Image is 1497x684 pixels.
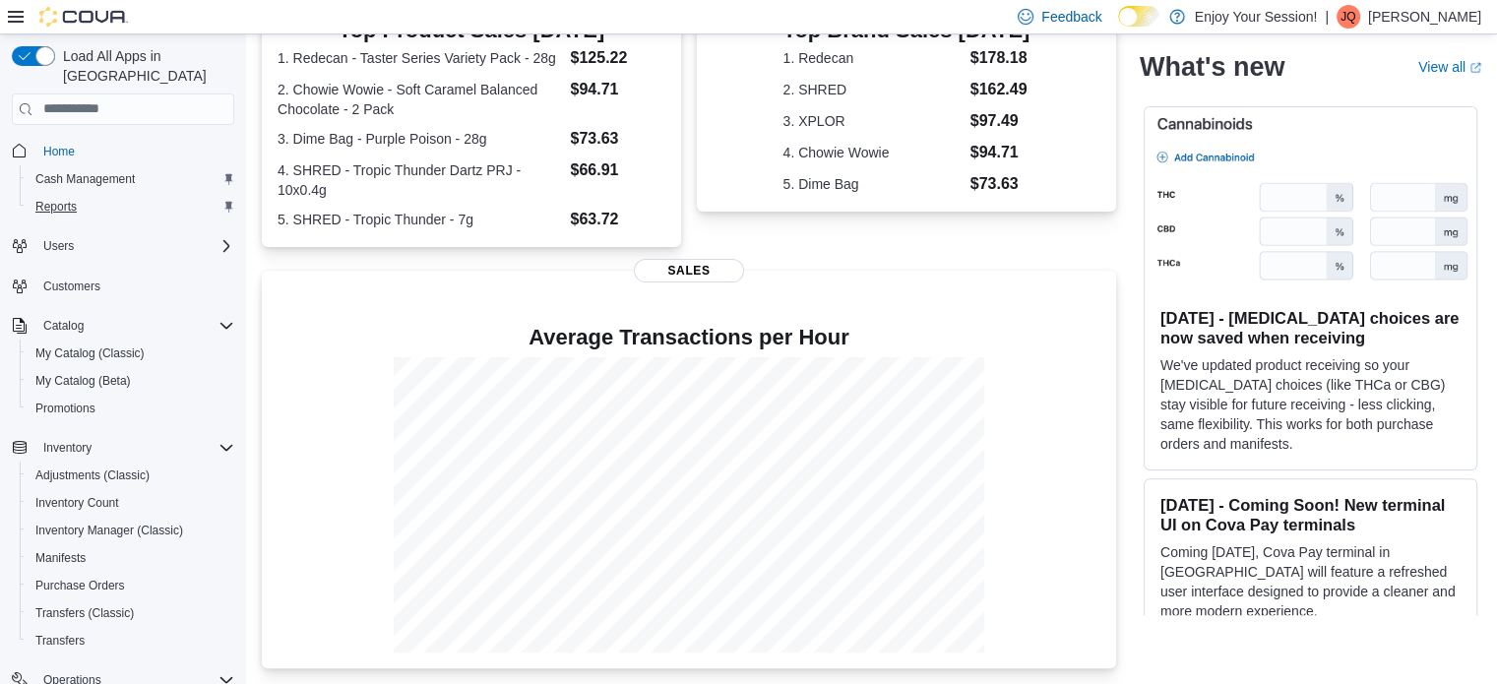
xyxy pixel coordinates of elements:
span: Inventory [35,436,234,460]
a: Purchase Orders [28,574,133,597]
p: Coming [DATE], Cova Pay terminal in [GEOGRAPHIC_DATA] will feature a refreshed user interface des... [1160,542,1461,621]
input: Dark Mode [1118,6,1159,27]
a: Reports [28,195,85,218]
span: Manifests [28,546,234,570]
button: Inventory Count [20,489,242,517]
dt: 2. Chowie Wowie - Soft Caramel Balanced Chocolate - 2 Pack [278,80,562,119]
dt: 3. XPLOR [783,111,963,131]
span: Load All Apps in [GEOGRAPHIC_DATA] [55,46,234,86]
p: [PERSON_NAME] [1368,5,1481,29]
button: Users [4,232,242,260]
span: Sales [634,259,744,282]
dd: $66.91 [570,158,664,182]
span: My Catalog (Classic) [35,345,145,361]
dt: 4. SHRED - Tropic Thunder Dartz PRJ - 10x0.4g [278,160,562,200]
span: Promotions [28,397,234,420]
button: My Catalog (Beta) [20,367,242,395]
span: JQ [1341,5,1355,29]
button: My Catalog (Classic) [20,340,242,367]
button: Home [4,137,242,165]
p: We've updated product receiving so your [MEDICAL_DATA] choices (like THCa or CBG) stay visible fo... [1160,355,1461,454]
button: Inventory Manager (Classic) [20,517,242,544]
dt: 4. Chowie Wowie [783,143,963,162]
button: Adjustments (Classic) [20,462,242,489]
dt: 2. SHRED [783,80,963,99]
dd: $125.22 [570,46,664,70]
span: Transfers (Classic) [35,605,134,621]
button: Transfers [20,627,242,654]
a: Adjustments (Classic) [28,464,157,487]
span: Catalog [35,314,234,338]
img: Cova [39,7,128,27]
button: Reports [20,193,242,220]
button: Catalog [35,314,92,338]
span: Reports [35,199,77,215]
button: Promotions [20,395,242,422]
button: Purchase Orders [20,572,242,599]
dd: $73.63 [570,127,664,151]
span: Cash Management [35,171,135,187]
button: Customers [4,272,242,300]
span: My Catalog (Beta) [28,369,234,393]
button: Users [35,234,82,258]
dd: $94.71 [570,78,664,101]
span: Users [43,238,74,254]
p: | [1325,5,1329,29]
span: Dark Mode [1118,27,1119,28]
dt: 3. Dime Bag - Purple Poison - 28g [278,129,562,149]
dt: 1. Redecan [783,48,963,68]
span: Cash Management [28,167,234,191]
span: Catalog [43,318,84,334]
button: Catalog [4,312,242,340]
dt: 1. Redecan - Taster Series Variety Pack - 28g [278,48,562,68]
span: Feedback [1041,7,1101,27]
span: Inventory [43,440,92,456]
dt: 5. SHRED - Tropic Thunder - 7g [278,210,562,229]
dt: 5. Dime Bag [783,174,963,194]
span: Inventory Count [35,495,119,511]
span: Reports [28,195,234,218]
span: Purchase Orders [28,574,234,597]
a: My Catalog (Classic) [28,342,153,365]
span: Adjustments (Classic) [35,467,150,483]
button: Cash Management [20,165,242,193]
h3: [DATE] - [MEDICAL_DATA] choices are now saved when receiving [1160,308,1461,347]
dd: $63.72 [570,208,664,231]
button: Transfers (Classic) [20,599,242,627]
dd: $162.49 [970,78,1030,101]
span: Home [35,139,234,163]
div: Jessica Quenneville [1337,5,1360,29]
a: Customers [35,275,108,298]
a: Transfers (Classic) [28,601,142,625]
a: Transfers [28,629,93,653]
span: Users [35,234,234,258]
dd: $94.71 [970,141,1030,164]
button: Manifests [20,544,242,572]
span: Home [43,144,75,159]
span: Inventory Count [28,491,234,515]
span: My Catalog (Classic) [28,342,234,365]
span: Transfers (Classic) [28,601,234,625]
a: View allExternal link [1418,59,1481,75]
span: Transfers [35,633,85,649]
h3: [DATE] - Coming Soon! New terminal UI on Cova Pay terminals [1160,495,1461,534]
span: Customers [43,279,100,294]
p: Enjoy Your Session! [1195,5,1318,29]
a: Home [35,140,83,163]
span: Inventory Manager (Classic) [35,523,183,538]
a: Inventory Count [28,491,127,515]
span: Transfers [28,629,234,653]
a: My Catalog (Beta) [28,369,139,393]
a: Inventory Manager (Classic) [28,519,191,542]
span: My Catalog (Beta) [35,373,131,389]
a: Cash Management [28,167,143,191]
span: Promotions [35,401,95,416]
span: Inventory Manager (Classic) [28,519,234,542]
span: Purchase Orders [35,578,125,593]
dd: $97.49 [970,109,1030,133]
a: Manifests [28,546,94,570]
span: Adjustments (Classic) [28,464,234,487]
span: Manifests [35,550,86,566]
svg: External link [1469,62,1481,74]
span: Customers [35,274,234,298]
